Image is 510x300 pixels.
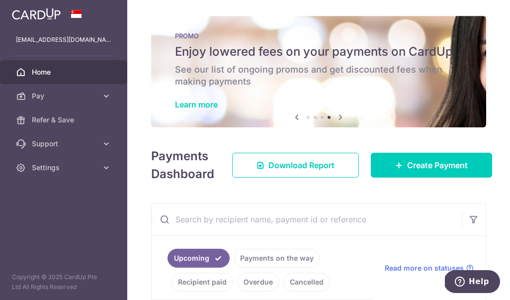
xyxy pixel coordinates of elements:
h4: Payments Dashboard [151,147,214,183]
a: Cancelled [283,273,330,292]
span: Support [32,139,97,149]
a: Overdue [237,273,279,292]
a: Download Report [232,153,359,178]
span: Home [32,67,97,77]
span: Settings [32,163,97,173]
a: Payments on the way [234,249,320,268]
span: Refer & Save [32,115,97,125]
p: [EMAIL_ADDRESS][DOMAIN_NAME] [16,35,111,45]
a: Create Payment [371,153,492,178]
iframe: Opens a widget where you can find more information [445,270,500,295]
span: Read more on statuses [385,263,464,273]
input: Search by recipient name, payment id or reference [152,203,462,235]
a: Upcoming [168,249,230,268]
img: CardUp [12,8,61,20]
h6: See our list of ongoing promos and get discounted fees when making payments [175,64,462,88]
a: Read more on statuses [385,263,474,273]
p: PROMO [175,32,462,40]
a: Recipient paid [171,273,233,292]
h5: Enjoy lowered fees on your payments on CardUp [175,44,462,60]
span: Pay [32,91,97,101]
a: Learn more [175,100,218,109]
img: Latest Promos banner [151,16,486,127]
span: Download Report [268,159,335,171]
span: Create Payment [407,159,468,171]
